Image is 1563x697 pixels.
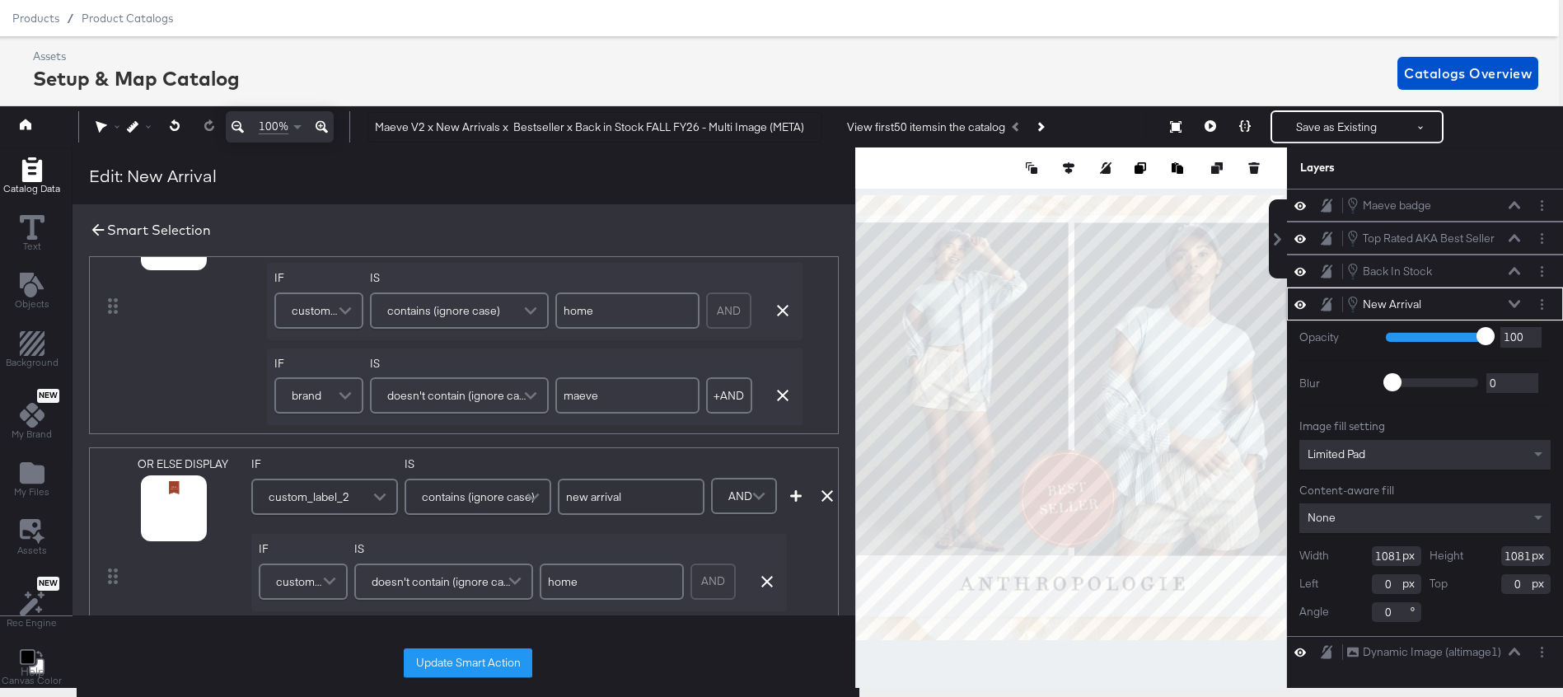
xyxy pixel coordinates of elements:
button: Help [9,657,56,687]
button: Layer Options [1533,263,1551,280]
div: Back In Stock [1363,264,1432,279]
span: Canvas Color [2,674,62,687]
input: Enter value [540,564,684,600]
span: Background [6,356,58,369]
button: Catalogs Overview [1397,57,1538,90]
span: brand [292,381,321,409]
button: NewMy Brand [2,385,62,446]
label: IS [354,541,533,557]
span: New [37,391,59,401]
span: My Brand [12,428,52,441]
button: Add Files [4,456,59,503]
label: Angle [1299,604,1329,620]
span: / [59,12,82,25]
button: Dynamic Image (altimage1) [1346,643,1501,661]
span: New [37,578,59,589]
span: None [1308,510,1336,525]
div: Dynamic Image (altimage1) [1363,644,1500,660]
div: Edit: New Arrival [89,164,217,188]
div: Layers [1300,160,1468,175]
span: Catalog Data [3,182,60,195]
div: AND [690,564,736,600]
span: 100% [259,119,288,134]
label: Top [1430,576,1448,592]
button: Layer Options [1533,197,1551,214]
span: Catalogs Overview [1404,62,1532,85]
span: custom_label_4 [276,568,325,596]
button: Text [10,212,54,259]
div: Setup & Map Catalog [33,64,240,92]
label: IF [274,356,363,372]
svg: Copy image [1135,162,1146,174]
button: Layer Options [1533,643,1551,661]
span: Objects [15,297,49,311]
button: Assets [7,514,57,562]
span: Limited Pad [1308,447,1365,461]
span: custom_label_2 [269,483,349,511]
span: contains (ignore case) [387,297,500,325]
button: Copy image [1135,160,1151,176]
label: IF [259,541,348,557]
button: Maeve badge [1346,196,1432,214]
a: Product Catalogs [82,12,173,25]
input: Enter value [555,377,700,414]
span: Products [12,12,59,25]
span: custom_label_4 [292,297,341,325]
label: IF [274,270,363,286]
span: My Files [14,485,49,498]
div: Smart Selection [107,221,211,240]
button: Layer Options [1533,296,1551,313]
span: doesn't contain (ignore case) [387,381,526,409]
label: Height [1430,548,1463,564]
span: Assets [17,544,47,557]
label: Blur [1299,376,1373,391]
label: Width [1299,548,1329,564]
div: Content-aware fill [1299,483,1551,498]
button: Save as Existing [1272,112,1401,142]
div: OR ELSE DISPLAY [138,456,232,545]
button: Paste image [1172,160,1188,176]
input: Enter value [558,479,704,515]
div: New Arrival [1363,297,1421,312]
div: View first 50 items in the catalog [847,119,1005,135]
button: Back In Stock [1346,262,1433,280]
div: AND [706,292,751,329]
label: Opacity [1299,330,1373,345]
button: Layer Options [1533,230,1551,247]
div: Maeve badge [1363,198,1431,213]
div: Image fill setting [1299,419,1551,434]
label: IS [370,270,549,286]
span: Rec Engine [7,616,57,629]
button: Next Product [1028,112,1051,142]
label: IS [405,456,551,472]
button: New Arrival [1346,295,1422,313]
input: Enter value [555,292,700,329]
button: Top Rated AKA Best Seller [1346,229,1495,247]
button: +AND [706,377,752,414]
div: Top Rated AKA Best Seller [1363,231,1495,246]
button: Update Smart Action [404,648,532,678]
div: Assets [33,49,240,64]
span: doesn't contain (ignore case) [372,568,511,596]
a: Help [21,664,44,680]
svg: Paste image [1172,162,1183,174]
label: IF [251,456,398,472]
span: Text [23,240,41,253]
span: AND [728,482,752,510]
button: Add Text [5,269,59,316]
label: Left [1299,576,1318,592]
span: contains (ignore case) [422,483,535,511]
label: IS [370,356,549,372]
